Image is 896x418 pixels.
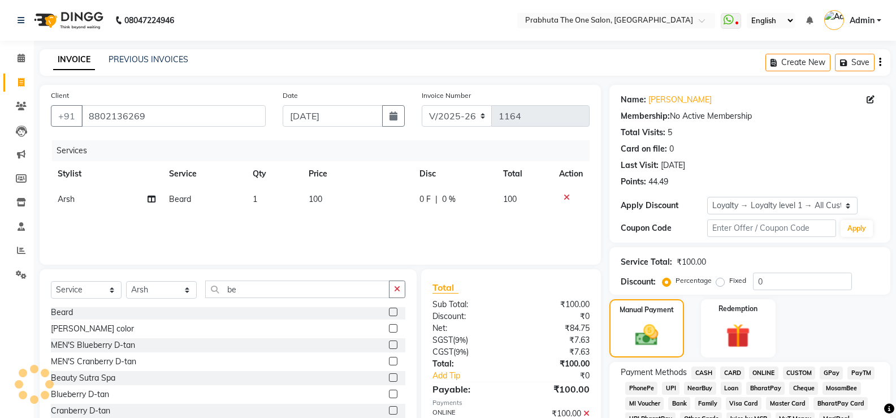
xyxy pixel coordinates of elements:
span: PhonePe [625,382,657,395]
span: MI Voucher [625,397,664,410]
span: SGST [432,335,453,345]
span: Family [695,397,721,410]
span: Visa Card [726,397,762,410]
div: Discount: [424,311,511,322]
span: Total [432,282,458,294]
span: 9% [456,347,466,356]
div: Points: [621,176,646,188]
th: Total [496,161,552,187]
div: Last Visit: [621,160,659,171]
div: ₹84.75 [511,322,598,334]
span: 0 % [442,193,456,205]
button: Apply [841,220,873,237]
a: [PERSON_NAME] [648,94,712,106]
div: ₹0 [511,311,598,322]
span: Admin [850,15,875,27]
span: CARD [720,367,744,380]
a: PREVIOUS INVOICES [109,54,188,64]
a: INVOICE [53,50,95,70]
span: 100 [503,194,517,204]
span: MosamBee [823,382,861,395]
img: _cash.svg [628,322,665,348]
button: Create New [765,54,830,71]
label: Manual Payment [620,305,674,315]
span: CASH [691,367,716,380]
div: ₹100.00 [511,299,598,311]
div: Cranberry D-tan [51,405,110,417]
div: ₹100.00 [511,382,598,396]
div: Payable: [424,382,511,396]
span: Bank [668,397,690,410]
div: Sub Total: [424,299,511,311]
span: ONLINE [749,367,778,380]
th: Service [162,161,246,187]
label: Percentage [676,275,712,286]
div: ( ) [424,334,511,346]
div: Service Total: [621,256,672,268]
span: BharatPay Card [813,397,868,410]
div: Membership: [621,110,670,122]
span: CGST [432,347,453,357]
span: 100 [309,194,322,204]
th: Stylist [51,161,162,187]
span: Payment Methods [621,367,687,378]
div: MEN'S Blueberry D-tan [51,339,135,351]
b: 08047224946 [124,5,174,36]
span: 1 [253,194,257,204]
button: Save [835,54,875,71]
div: ₹7.63 [511,334,598,346]
label: Fixed [729,275,746,286]
div: Net: [424,322,511,334]
div: ₹100.00 [511,358,598,370]
span: PayTM [847,367,875,380]
div: ₹0 [526,370,598,382]
th: Action [552,161,590,187]
div: MEN'S Cranberry D-tan [51,356,136,368]
span: CUSTOM [783,367,816,380]
span: BharatPay [746,382,785,395]
div: Card on file: [621,143,667,155]
label: Client [51,91,69,101]
label: Date [283,91,298,101]
label: Redemption [718,304,758,314]
div: Services [52,140,598,161]
div: Apply Discount [621,200,707,212]
div: [PERSON_NAME] color [51,323,134,335]
div: Name: [621,94,646,106]
div: No Active Membership [621,110,879,122]
label: Invoice Number [422,91,471,101]
input: Search by Name/Mobile/Email/Code [81,105,266,127]
div: Beauty Sutra Spa [51,372,115,384]
input: Search or Scan [205,281,389,298]
th: Price [302,161,413,187]
span: NearBuy [684,382,716,395]
div: 5 [668,127,672,139]
div: Payments [432,398,590,408]
div: Blueberry D-tan [51,389,109,400]
th: Qty [246,161,302,187]
div: Total: [424,358,511,370]
span: GPay [820,367,843,380]
div: 0 [669,143,674,155]
img: Admin [824,10,844,30]
div: Coupon Code [621,222,707,234]
div: Beard [51,307,73,318]
div: Total Visits: [621,127,665,139]
button: +91 [51,105,83,127]
span: Beard [169,194,191,204]
div: [DATE] [661,160,685,171]
span: Arsh [58,194,75,204]
div: ( ) [424,346,511,358]
img: logo [29,5,106,36]
span: 9% [455,335,466,344]
span: 0 F [419,193,431,205]
span: Master Card [766,397,809,410]
input: Enter Offer / Coupon Code [707,219,836,237]
div: ₹7.63 [511,346,598,358]
div: Discount: [621,276,656,288]
span: Cheque [789,382,818,395]
span: Loan [721,382,742,395]
img: _gift.svg [718,321,758,351]
th: Disc [413,161,496,187]
a: Add Tip [424,370,526,382]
